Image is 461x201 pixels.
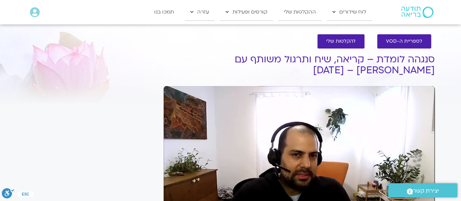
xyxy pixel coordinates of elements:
a: קורסים ופעילות [220,4,273,20]
span: להקלטות שלי [326,39,356,44]
a: לספריית ה-VOD [377,34,431,49]
a: יצירת קשר [388,183,457,197]
span: לספריית ה-VOD [386,39,422,44]
img: תודעה בריאה [401,7,433,18]
a: עזרה [185,4,215,20]
h1: סנגהה לומדת – קריאה, שיח ותרגול משותף עם [PERSON_NAME] – [DATE] [164,54,435,76]
a: להקלטות שלי [317,34,364,49]
span: יצירת קשר [413,186,439,196]
a: ההקלטות שלי [278,4,321,20]
a: תמכו בנו [149,4,179,20]
a: לוח שידורים [327,4,372,20]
